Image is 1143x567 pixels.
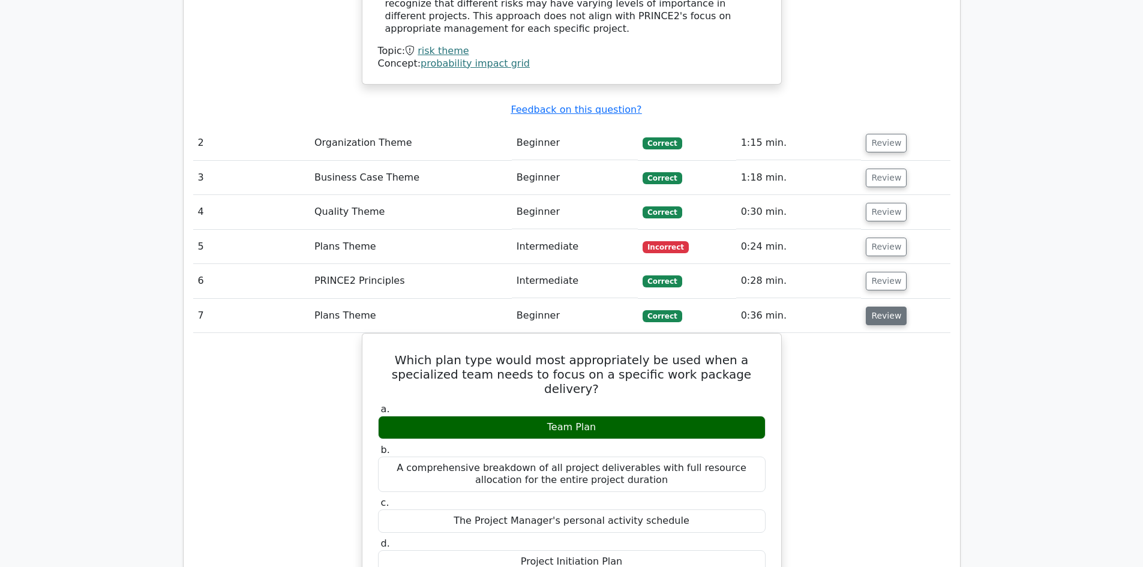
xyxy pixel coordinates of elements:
td: Organization Theme [310,126,512,160]
span: b. [381,444,390,455]
td: Beginner [512,126,638,160]
a: risk theme [418,45,469,56]
span: Correct [643,310,682,322]
a: Feedback on this question? [511,104,641,115]
td: Plans Theme [310,230,512,264]
td: Beginner [512,299,638,333]
span: Correct [643,137,682,149]
button: Review [866,307,907,325]
h5: Which plan type would most appropriately be used when a specialized team needs to focus on a spec... [377,353,767,396]
td: Intermediate [512,264,638,298]
div: Concept: [378,58,766,70]
td: Intermediate [512,230,638,264]
td: Plans Theme [310,299,512,333]
div: Topic: [378,45,766,58]
span: Correct [643,275,682,287]
td: 3 [193,161,310,195]
span: Correct [643,172,682,184]
button: Review [866,203,907,221]
td: 0:36 min. [736,299,862,333]
button: Review [866,169,907,187]
span: d. [381,538,390,549]
button: Review [866,272,907,290]
td: Quality Theme [310,195,512,229]
td: Business Case Theme [310,161,512,195]
a: probability impact grid [421,58,530,69]
td: PRINCE2 Principles [310,264,512,298]
td: 6 [193,264,310,298]
td: 7 [193,299,310,333]
td: 1:15 min. [736,126,862,160]
span: c. [381,497,389,508]
button: Review [866,134,907,152]
span: a. [381,403,390,415]
td: 0:28 min. [736,264,862,298]
td: Beginner [512,161,638,195]
td: 5 [193,230,310,264]
td: 2 [193,126,310,160]
span: Correct [643,206,682,218]
div: The Project Manager's personal activity schedule [378,509,766,533]
div: A comprehensive breakdown of all project deliverables with full resource allocation for the entir... [378,457,766,493]
td: 0:30 min. [736,195,862,229]
span: Incorrect [643,241,689,253]
button: Review [866,238,907,256]
td: Beginner [512,195,638,229]
td: 1:18 min. [736,161,862,195]
td: 0:24 min. [736,230,862,264]
td: 4 [193,195,310,229]
div: Team Plan [378,416,766,439]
